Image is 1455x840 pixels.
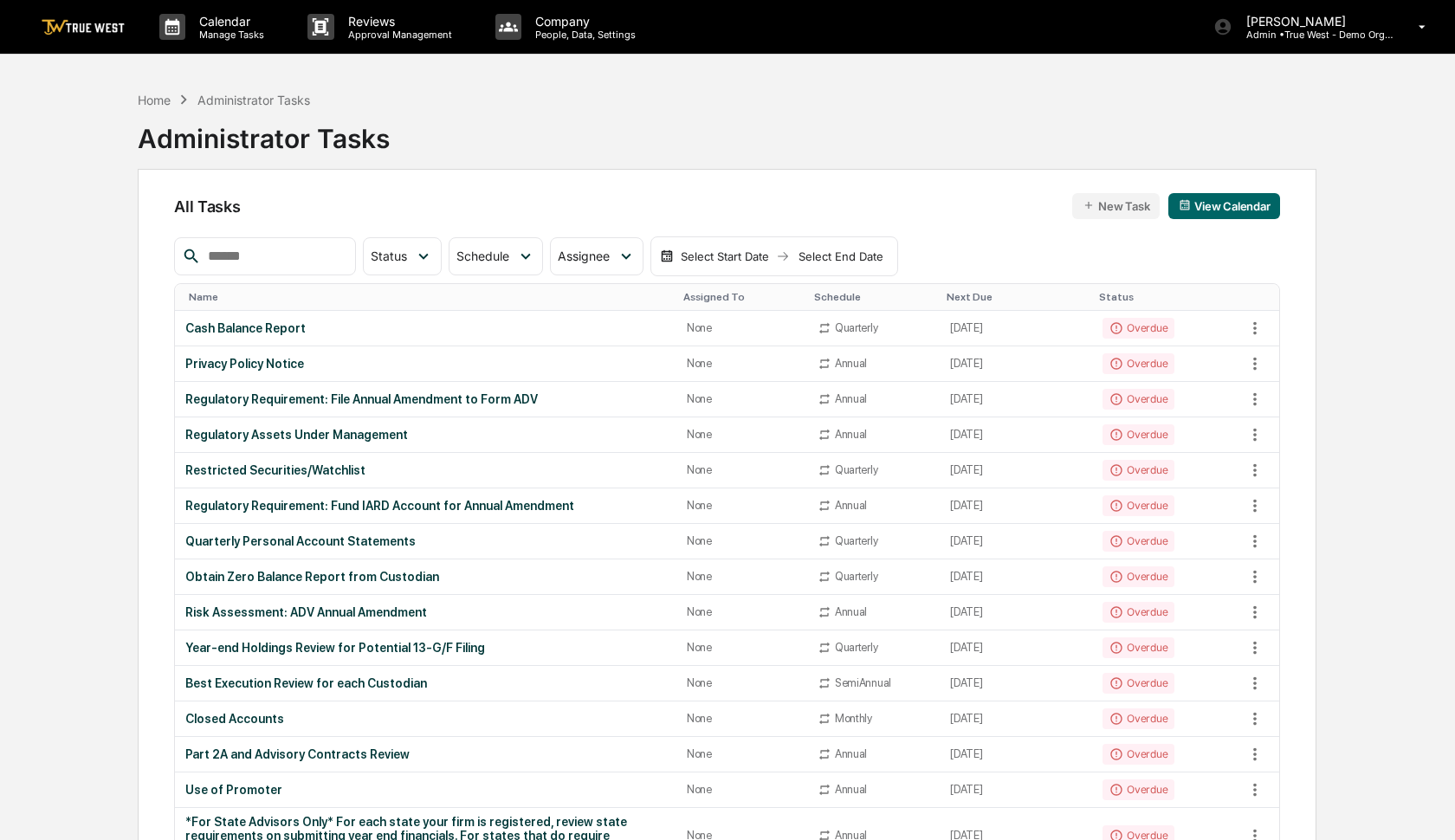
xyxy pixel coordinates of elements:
[1103,353,1174,374] div: Overdue
[189,291,669,303] div: Toggle SortBy
[835,321,878,334] div: Quarterly
[521,29,644,41] p: People, Data, Settings
[185,428,666,442] div: Regulatory Assets Under Management
[940,453,1092,488] td: [DATE]
[1103,318,1174,339] div: Overdue
[138,93,171,107] div: Home
[677,249,773,263] div: Select Start Date
[1103,389,1174,410] div: Overdue
[835,428,867,441] div: Annual
[793,249,889,263] div: Select End Date
[940,417,1092,453] td: [DATE]
[197,93,310,107] div: Administrator Tasks
[687,570,797,583] div: None
[940,559,1092,595] td: [DATE]
[185,14,273,29] p: Calendar
[334,29,461,41] p: Approval Management
[940,595,1092,630] td: [DATE]
[687,641,797,654] div: None
[185,321,666,335] div: Cash Balance Report
[334,14,461,29] p: Reviews
[1103,602,1174,623] div: Overdue
[940,772,1092,808] td: [DATE]
[835,357,867,370] div: Annual
[1099,291,1238,303] div: Toggle SortBy
[42,19,125,36] img: logo
[185,676,666,690] div: Best Execution Review for each Custodian
[1103,744,1174,765] div: Overdue
[1103,566,1174,587] div: Overdue
[1103,708,1174,729] div: Overdue
[687,321,797,334] div: None
[835,783,867,796] div: Annual
[940,737,1092,772] td: [DATE]
[835,499,867,512] div: Annual
[687,783,797,796] div: None
[185,712,666,726] div: Closed Accounts
[1103,424,1174,445] div: Overdue
[521,14,644,29] p: Company
[687,534,797,547] div: None
[1103,779,1174,800] div: Overdue
[1232,14,1394,29] p: [PERSON_NAME]
[1072,193,1160,219] button: New Task
[940,630,1092,666] td: [DATE]
[835,676,891,689] div: SemiAnnual
[185,29,273,41] p: Manage Tasks
[687,428,797,441] div: None
[687,676,797,689] div: None
[185,463,666,477] div: Restricted Securities/Watchlist
[1103,531,1174,552] div: Overdue
[687,747,797,760] div: None
[835,747,867,760] div: Annual
[185,534,666,548] div: Quarterly Personal Account Statements
[1179,199,1191,211] img: calendar
[1103,673,1174,694] div: Overdue
[940,346,1092,382] td: [DATE]
[835,570,878,583] div: Quarterly
[174,197,240,216] span: All Tasks
[1103,460,1174,481] div: Overdue
[687,463,797,476] div: None
[185,392,666,406] div: Regulatory Requirement: File Annual Amendment to Form ADV
[940,311,1092,346] td: [DATE]
[185,783,666,797] div: Use of Promoter
[947,291,1085,303] div: Toggle SortBy
[185,605,666,619] div: Risk Assessment: ADV Annual Amendment
[1168,193,1280,219] button: View Calendar
[185,747,666,761] div: Part 2A and Advisory Contracts Review
[687,357,797,370] div: None
[835,641,878,654] div: Quarterly
[1103,637,1174,658] div: Overdue
[371,249,407,263] span: Status
[185,499,666,513] div: Regulatory Requirement: Fund IARD Account for Annual Amendment
[138,109,390,154] div: Administrator Tasks
[185,357,666,371] div: Privacy Policy Notice
[687,499,797,512] div: None
[1232,29,1394,41] p: Admin • True West - Demo Organization
[835,463,878,476] div: Quarterly
[814,291,933,303] div: Toggle SortBy
[835,605,867,618] div: Annual
[687,712,797,725] div: None
[456,249,509,263] span: Schedule
[835,534,878,547] div: Quarterly
[687,392,797,405] div: None
[687,605,797,618] div: None
[835,712,872,725] div: Monthly
[1103,495,1174,516] div: Overdue
[185,570,666,584] div: Obtain Zero Balance Report from Custodian
[660,249,674,263] img: calendar
[683,291,800,303] div: Toggle SortBy
[185,641,666,655] div: Year-end Holdings Review for Potential 13-G/F Filing
[940,666,1092,701] td: [DATE]
[1245,291,1279,303] div: Toggle SortBy
[940,382,1092,417] td: [DATE]
[940,701,1092,737] td: [DATE]
[776,249,790,263] img: arrow right
[835,392,867,405] div: Annual
[940,488,1092,524] td: [DATE]
[558,249,610,263] span: Assignee
[940,524,1092,559] td: [DATE]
